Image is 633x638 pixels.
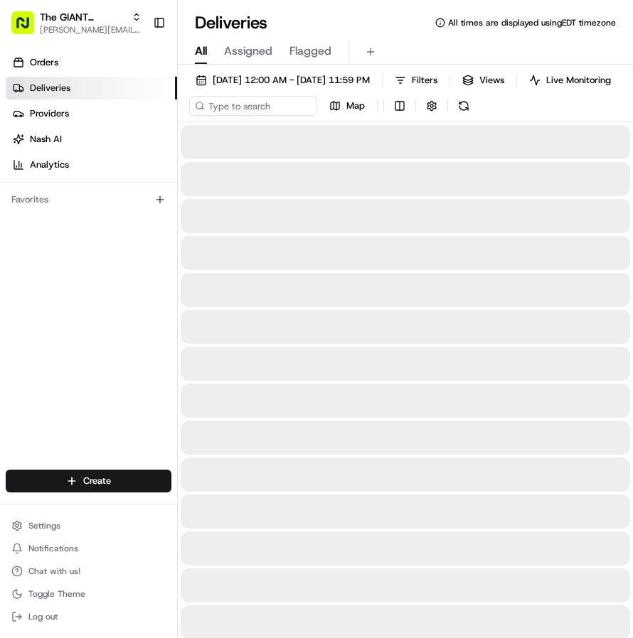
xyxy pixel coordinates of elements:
h1: Deliveries [195,11,267,34]
button: Settings [6,516,171,536]
button: Refresh [454,96,474,116]
span: Assigned [224,43,272,60]
span: Flagged [289,43,331,60]
button: Create [6,470,171,492]
button: Chat with us! [6,561,171,581]
span: Log out [28,611,58,622]
button: [PERSON_NAME][EMAIL_ADDRESS][PERSON_NAME][DOMAIN_NAME] [40,24,142,36]
button: [DATE] 12:00 AM - [DATE] 11:59 PM [189,70,376,90]
span: Views [479,74,504,87]
button: Log out [6,607,171,627]
span: Orders [30,56,58,69]
span: Providers [30,107,69,120]
button: Map [323,96,371,116]
span: Live Monitoring [546,74,611,87]
span: Map [346,99,365,112]
span: All [195,43,207,60]
span: Filters [412,74,437,87]
a: Nash AI [6,128,177,151]
span: Deliveries [30,82,70,94]
div: Favorites [6,188,171,211]
button: The GIANT Company [40,10,126,24]
span: Nash AI [30,133,62,146]
button: Views [456,70,511,90]
span: [DATE] 12:00 AM - [DATE] 11:59 PM [213,74,370,87]
button: Toggle Theme [6,584,171,604]
button: Live Monitoring [523,70,617,90]
span: All times are displayed using EDT timezone [448,17,616,28]
span: Analytics [30,158,69,171]
button: Notifications [6,539,171,558]
button: Filters [388,70,444,90]
span: Create [83,475,111,487]
a: Analytics [6,153,177,176]
span: Toggle Theme [28,588,85,600]
button: The GIANT Company[PERSON_NAME][EMAIL_ADDRESS][PERSON_NAME][DOMAIN_NAME] [6,6,147,40]
input: Type to search [189,96,317,116]
a: Deliveries [6,77,177,99]
a: Providers [6,102,177,125]
span: Settings [28,520,60,531]
span: Notifications [28,543,78,554]
a: Orders [6,51,177,74]
span: Chat with us! [28,566,80,577]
